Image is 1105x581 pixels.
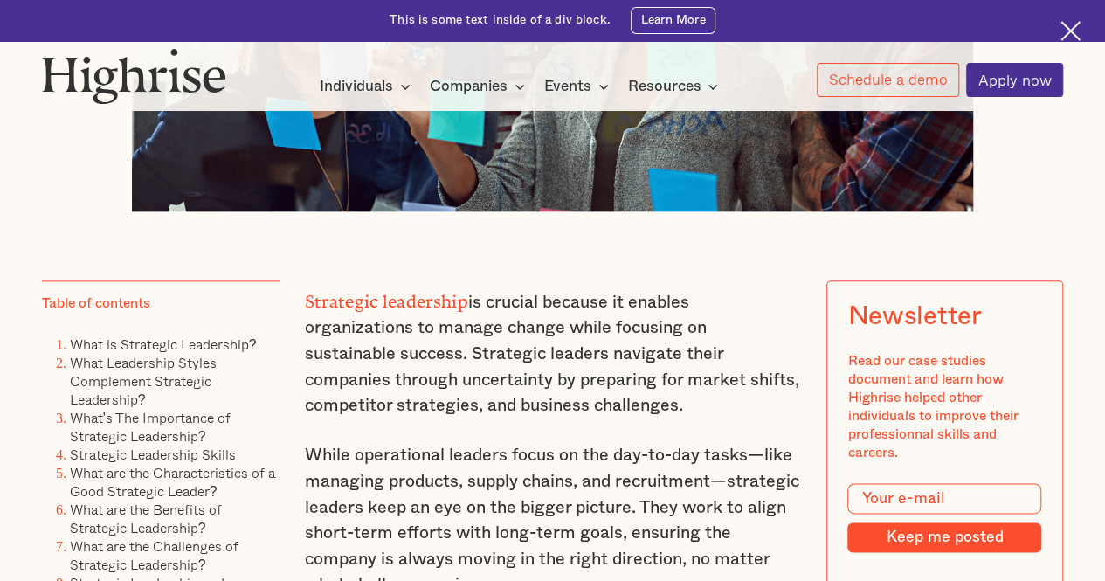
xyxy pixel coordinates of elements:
[627,76,723,97] div: Resources
[430,76,530,97] div: Companies
[305,285,801,419] p: is crucial because it enables organizations to manage change while focusing on sustainable succes...
[817,63,959,97] a: Schedule a demo
[430,76,508,97] div: Companies
[847,522,1041,551] input: Keep me posted
[320,76,416,97] div: Individuals
[544,76,614,97] div: Events
[70,334,257,355] a: What is Strategic Leadership?
[544,76,591,97] div: Events
[70,407,231,446] a: What's The Importance of Strategic Leadership?
[847,483,1041,552] form: Modal Form
[70,462,275,501] a: What are the Characteristics of a Good Strategic Leader?
[320,76,393,97] div: Individuals
[42,294,150,313] div: Table of contents
[70,444,236,465] a: Strategic Leadership Skills
[70,536,238,575] a: What are the Challenges of Strategic Leadership?
[70,352,217,410] a: What Leadership Styles Complement Strategic Leadership?
[966,63,1063,97] a: Apply now
[70,499,222,538] a: What are the Benefits of Strategic Leadership?
[847,301,981,331] div: Newsletter
[390,12,611,29] div: This is some text inside of a div block.
[305,292,468,302] strong: Strategic leadership
[847,483,1041,515] input: Your e-mail
[847,352,1041,462] div: Read our case studies document and learn how Highrise helped other individuals to improve their p...
[627,76,701,97] div: Resources
[42,48,226,104] img: Highrise logo
[1060,21,1081,41] img: Cross icon
[631,7,715,34] a: Learn More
